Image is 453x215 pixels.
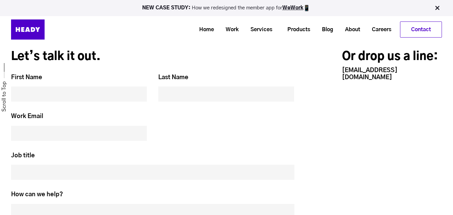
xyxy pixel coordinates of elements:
[191,23,217,36] a: Home
[11,19,45,40] img: Heady_Logo_Web-01 (1)
[434,5,441,11] img: Close Bar
[314,23,337,36] a: Blog
[242,23,276,36] a: Services
[61,21,442,38] div: Navigation Menu
[342,67,397,80] a: [EMAIL_ADDRESS][DOMAIN_NAME]
[282,5,303,10] a: WeWork
[11,50,294,64] h2: Let’s talk it out.
[400,22,442,37] a: Contact
[342,50,442,64] h2: Or drop us a line:
[3,5,450,11] p: How we redesigned the member app for
[279,23,314,36] a: Products
[142,5,192,10] strong: NEW CASE STUDY:
[303,5,310,11] img: app emoji
[1,82,8,112] a: Scroll to Top
[217,23,242,36] a: Work
[363,23,395,36] a: Careers
[337,23,363,36] a: About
